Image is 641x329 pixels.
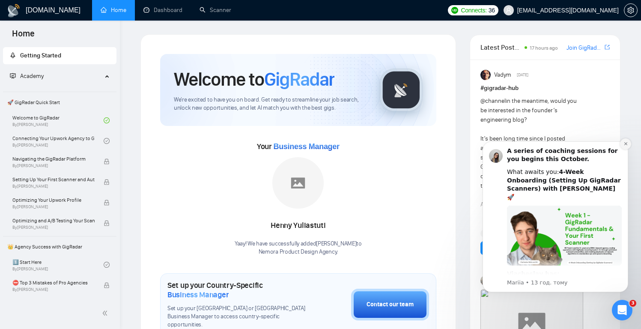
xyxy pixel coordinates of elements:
[20,72,44,80] span: Academy
[10,52,16,58] span: rocket
[480,70,491,80] img: Vadym
[20,52,61,59] span: Getting Started
[104,200,110,206] span: lock
[12,287,95,292] span: By [PERSON_NAME]
[104,117,110,123] span: check-circle
[264,68,334,91] span: GigRadar
[235,248,362,256] p: Nemora Product Design Agency .
[272,157,324,209] img: placeholder.png
[3,47,116,64] li: Getting Started
[104,262,110,268] span: check-circle
[12,184,95,189] span: By [PERSON_NAME]
[624,3,638,17] button: setting
[12,278,95,287] span: ⛔ Top 3 Mistakes of Pro Agencies
[143,6,182,14] a: dashboardDashboard
[12,204,95,209] span: By [PERSON_NAME]
[104,220,110,226] span: lock
[517,71,528,79] span: [DATE]
[4,94,116,111] span: 🚀 GigRadar Quick Start
[480,84,610,93] h1: # gigradar-hub
[605,44,610,51] span: export
[174,96,366,112] span: We're excited to have you on board. Get ready to streamline your job search, unlock new opportuni...
[257,142,340,151] span: Your
[101,6,126,14] a: homeHome
[104,282,110,288] span: lock
[7,4,21,18] img: logo
[167,281,308,299] h1: Set up your Country-Specific
[104,138,110,144] span: check-circle
[12,163,95,168] span: By [PERSON_NAME]
[480,42,522,53] span: Latest Posts from the GigRadar Community
[4,238,116,255] span: 👑 Agency Success with GigRadar
[104,159,110,164] span: lock
[480,97,506,105] span: @channel
[12,132,104,150] a: Connecting Your Upwork Agency to GigRadarBy[PERSON_NAME]
[12,196,95,204] span: Optimizing Your Upwork Profile
[380,69,423,111] img: gigradar-logo.png
[489,6,495,15] span: 36
[12,216,95,225] span: Optimizing and A/B Testing Your Scanner for Better Results
[367,300,414,309] div: Contact our team
[351,289,429,320] button: Contact our team
[167,290,229,299] span: Business Manager
[506,7,512,13] span: user
[629,300,636,307] span: 3
[461,6,486,15] span: Connects:
[235,218,362,233] div: Henny Yuliastuti
[174,68,334,91] h1: Welcome to
[530,45,558,51] span: 17 hours ago
[624,7,638,14] a: setting
[10,72,44,80] span: Academy
[10,73,16,79] span: fund-projection-screen
[12,155,95,163] span: Navigating the GigRadar Platform
[605,43,610,51] a: export
[624,7,637,14] span: setting
[12,225,95,230] span: By [PERSON_NAME]
[167,305,308,329] span: Set up your [GEOGRAPHIC_DATA] or [GEOGRAPHIC_DATA] Business Manager to access country-specific op...
[494,70,511,80] span: Vadym
[200,6,231,14] a: searchScanner
[451,7,458,14] img: upwork-logo.png
[612,300,632,320] iframe: Intercom live chat
[102,309,110,317] span: double-left
[273,142,339,151] span: Business Manager
[470,131,641,325] iframe: Intercom notifications повідомлення
[12,255,104,274] a: 1️⃣ Start HereBy[PERSON_NAME]
[5,27,42,45] span: Home
[12,111,104,130] a: Welcome to GigRadarBy[PERSON_NAME]
[12,175,95,184] span: Setting Up Your First Scanner and Auto-Bidder
[235,240,362,256] div: Yaay! We have successfully added [PERSON_NAME] to
[566,43,603,53] a: Join GigRadar Slack Community
[104,179,110,185] span: lock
